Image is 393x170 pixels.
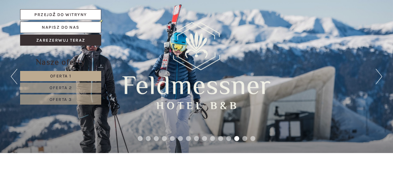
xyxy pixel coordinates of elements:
button: Poprzedni [11,69,17,84]
font: Nasze oferty [36,58,85,67]
font: Przejdź do witryny [34,12,87,17]
button: Następny [376,69,382,84]
font: Oferta 3 [50,97,72,102]
font: Oferta 2 [50,85,72,90]
font: Oferta 1 [50,73,71,79]
a: Zarezerwuj teraz [20,35,101,46]
font: Zarezerwuj teraz [36,38,85,43]
a: Napisz do nas [20,22,101,33]
a: Przejdź do witryny [20,9,101,20]
font: Napisz do nas [42,25,80,30]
